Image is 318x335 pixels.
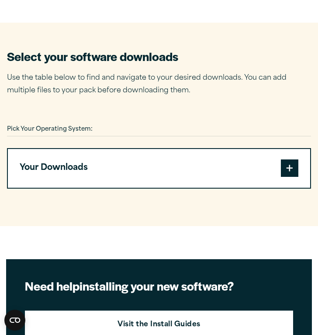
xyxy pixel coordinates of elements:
strong: Visit the Install Guides [118,319,200,331]
button: Your Downloads [8,149,310,188]
span: Pick Your Operating System: [7,126,93,132]
h2: installing your new software? [25,278,293,294]
h2: Select your software downloads [7,48,300,64]
p: Use the table below to find and navigate to your desired downloads. You can add multiple files to... [7,72,300,97]
strong: Need help [25,277,79,294]
button: Open CMP widget [4,310,25,331]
